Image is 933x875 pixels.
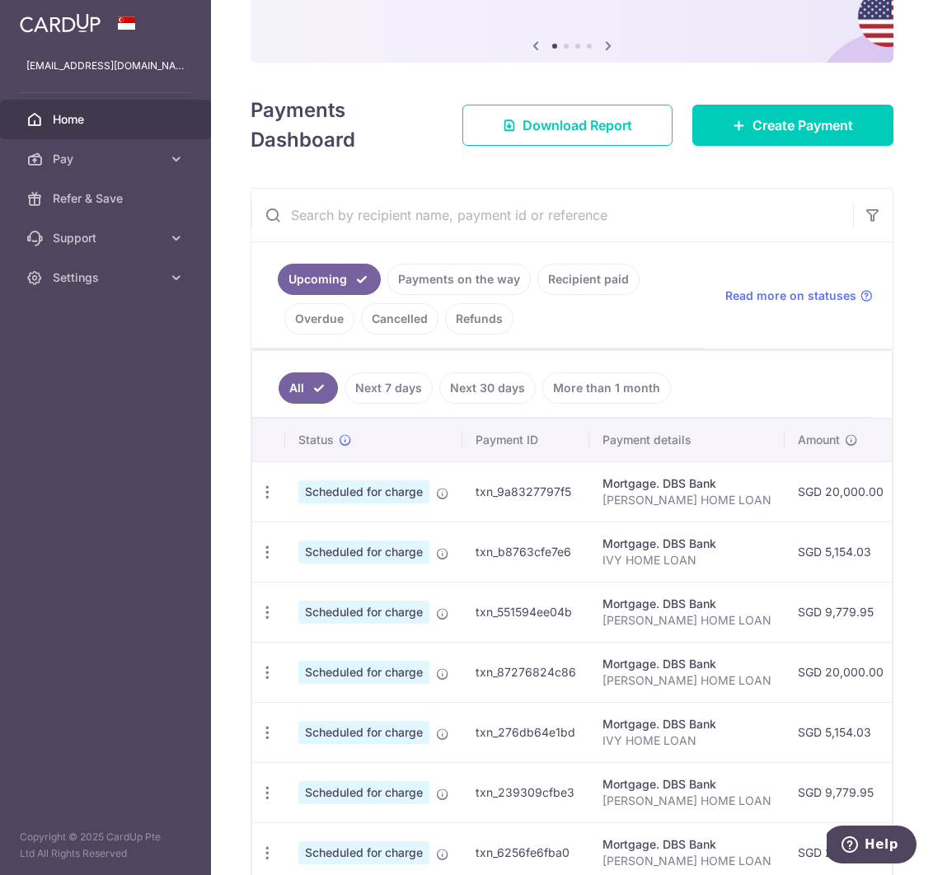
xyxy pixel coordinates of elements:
[53,190,162,207] span: Refer & Save
[53,111,162,128] span: Home
[602,612,771,629] p: [PERSON_NAME] HOME LOAN
[798,432,840,448] span: Amount
[462,582,589,642] td: txn_551594ee04b
[462,461,589,522] td: txn_9a8327797f5
[602,596,771,612] div: Mortgage. DBS Bank
[20,13,101,33] img: CardUp
[345,372,433,404] a: Next 7 days
[462,762,589,822] td: txn_239309cfbe3
[462,642,589,702] td: txn_87276824c86
[298,432,334,448] span: Status
[602,656,771,672] div: Mortgage. DBS Bank
[589,419,785,461] th: Payment details
[298,781,429,804] span: Scheduled for charge
[752,115,853,135] span: Create Payment
[298,661,429,684] span: Scheduled for charge
[827,826,917,867] iframe: Opens a widget where you can find more information
[602,552,771,569] p: IVY HOME LOAN
[462,702,589,762] td: txn_276db64e1bd
[53,151,162,167] span: Pay
[298,540,429,564] span: Scheduled for charge
[725,288,873,304] a: Read more on statuses
[602,475,771,492] div: Mortgage. DBS Bank
[602,776,771,793] div: Mortgage. DBS Bank
[785,522,897,582] td: SGD 5,154.03
[602,853,771,869] p: [PERSON_NAME] HOME LOAN
[785,702,897,762] td: SGD 5,154.03
[785,461,897,522] td: SGD 20,000.00
[53,230,162,246] span: Support
[602,836,771,853] div: Mortgage. DBS Bank
[53,269,162,286] span: Settings
[462,105,673,146] a: Download Report
[298,601,429,624] span: Scheduled for charge
[602,672,771,689] p: [PERSON_NAME] HOME LOAN
[251,189,853,241] input: Search by recipient name, payment id or reference
[523,115,632,135] span: Download Report
[445,303,513,335] a: Refunds
[298,721,429,744] span: Scheduled for charge
[387,264,531,295] a: Payments on the way
[602,732,771,749] p: IVY HOME LOAN
[251,96,433,155] h4: Payments Dashboard
[785,762,897,822] td: SGD 9,779.95
[692,105,893,146] a: Create Payment
[542,372,671,404] a: More than 1 month
[602,793,771,809] p: [PERSON_NAME] HOME LOAN
[602,536,771,552] div: Mortgage. DBS Bank
[602,716,771,732] div: Mortgage. DBS Bank
[462,522,589,582] td: txn_b8763cfe7e6
[785,642,897,702] td: SGD 20,000.00
[284,303,354,335] a: Overdue
[279,372,338,404] a: All
[439,372,536,404] a: Next 30 days
[298,841,429,864] span: Scheduled for charge
[278,264,381,295] a: Upcoming
[537,264,640,295] a: Recipient paid
[602,492,771,508] p: [PERSON_NAME] HOME LOAN
[462,419,589,461] th: Payment ID
[361,303,438,335] a: Cancelled
[298,480,429,503] span: Scheduled for charge
[785,582,897,642] td: SGD 9,779.95
[26,58,185,74] p: [EMAIL_ADDRESS][DOMAIN_NAME]
[725,288,856,304] span: Read more on statuses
